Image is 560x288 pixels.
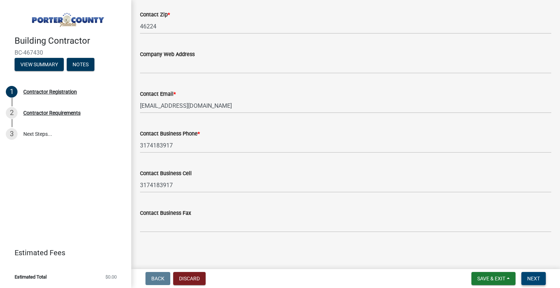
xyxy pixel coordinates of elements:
[105,275,117,279] span: $0.00
[471,272,516,285] button: Save & Exit
[6,86,17,98] div: 1
[15,62,64,68] wm-modal-confirm: Summary
[140,131,200,137] label: Contact Business Phone
[140,52,195,57] label: Company Web Address
[6,107,17,119] div: 2
[23,110,81,115] div: Contractor Requirements
[173,272,206,285] button: Discard
[521,272,546,285] button: Next
[140,171,192,176] label: Contact Business Cell
[67,62,94,68] wm-modal-confirm: Notes
[477,276,505,281] span: Save & Exit
[140,211,191,216] label: Contact Business Fax
[145,272,170,285] button: Back
[23,89,77,94] div: Contractor Registration
[67,58,94,71] button: Notes
[6,128,17,140] div: 3
[6,245,120,260] a: Estimated Fees
[527,276,540,281] span: Next
[151,276,164,281] span: Back
[15,8,120,28] img: Porter County, Indiana
[15,49,117,56] span: BC-467430
[15,58,64,71] button: View Summary
[140,12,170,17] label: Contact Zip
[15,275,47,279] span: Estimated Total
[140,92,176,97] label: Contact Email
[15,36,125,46] h4: Building Contractor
